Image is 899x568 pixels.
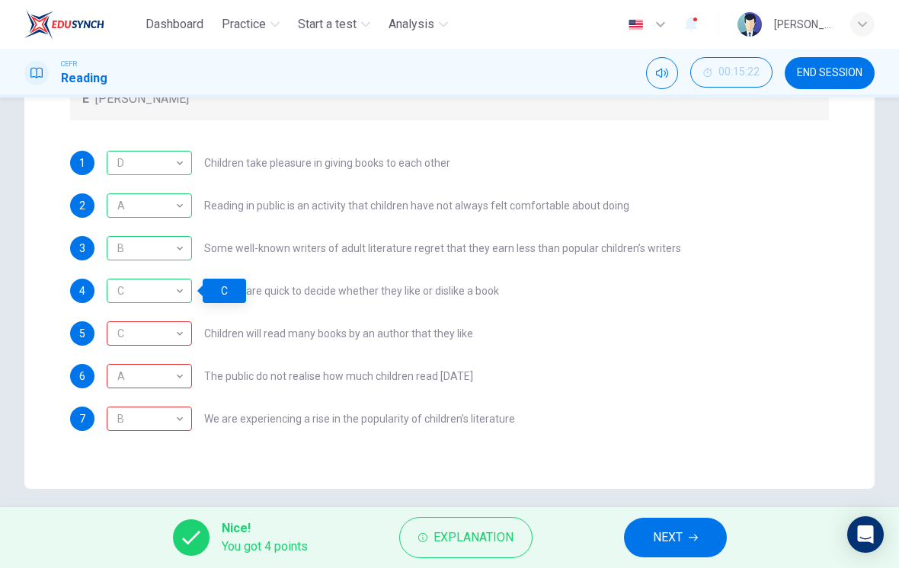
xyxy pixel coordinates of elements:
[79,371,85,381] span: 6
[107,279,192,303] div: C
[107,142,187,185] div: D
[204,286,499,296] span: Children are quick to decide whether they like or dislike a book
[774,15,832,34] div: [PERSON_NAME] [PERSON_NAME] [PERSON_NAME]
[204,413,515,424] span: We are experiencing a rise in the popularity of children’s literature
[107,312,187,356] div: C
[204,200,629,211] span: Reading in public is an activity that children have not always felt comfortable about doing
[79,243,85,254] span: 3
[204,328,473,339] span: Children will read many books by an author that they like
[79,328,85,339] span: 5
[95,90,189,108] span: [PERSON_NAME]
[624,518,727,557] button: NEXT
[737,12,762,37] img: Profile picture
[204,243,681,254] span: Some well-known writers of adult literature regret that they earn less than popular children’s wr...
[203,279,246,303] div: C
[718,66,760,78] span: 00:15:22
[61,69,107,88] h1: Reading
[107,184,187,228] div: A
[107,321,192,346] div: D
[107,151,192,175] div: D
[646,57,678,89] div: Mute
[216,11,286,38] button: Practice
[79,286,85,296] span: 4
[847,516,884,553] div: Open Intercom Messenger
[107,355,187,398] div: A
[222,519,308,538] span: Nice!
[434,527,513,548] span: Explanation
[107,193,192,218] div: A
[690,57,773,88] button: 00:15:22
[399,517,533,558] button: Explanation
[204,158,450,168] span: Children take pleasure in giving books to each other
[79,413,85,424] span: 7
[204,371,473,381] span: The public do not realise how much children read [DATE]
[139,11,210,38] button: Dashboard
[222,15,266,34] span: Practice
[222,538,308,556] span: You got 4 points
[107,407,192,431] div: A
[389,15,434,34] span: Analysis
[107,364,192,388] div: B
[292,11,376,38] button: Start a test
[626,19,645,30] img: en
[24,9,139,40] a: EduSynch logo
[690,57,773,89] div: Hide
[107,397,187,441] div: B
[61,59,77,69] span: CEFR
[82,90,89,108] span: E
[653,527,683,548] span: NEXT
[785,57,875,89] button: END SESSION
[146,15,203,34] span: Dashboard
[107,227,187,270] div: B
[79,158,85,168] span: 1
[298,15,357,34] span: Start a test
[382,11,454,38] button: Analysis
[107,236,192,260] div: B
[797,67,862,79] span: END SESSION
[107,270,187,313] div: C
[79,200,85,211] span: 2
[24,9,104,40] img: EduSynch logo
